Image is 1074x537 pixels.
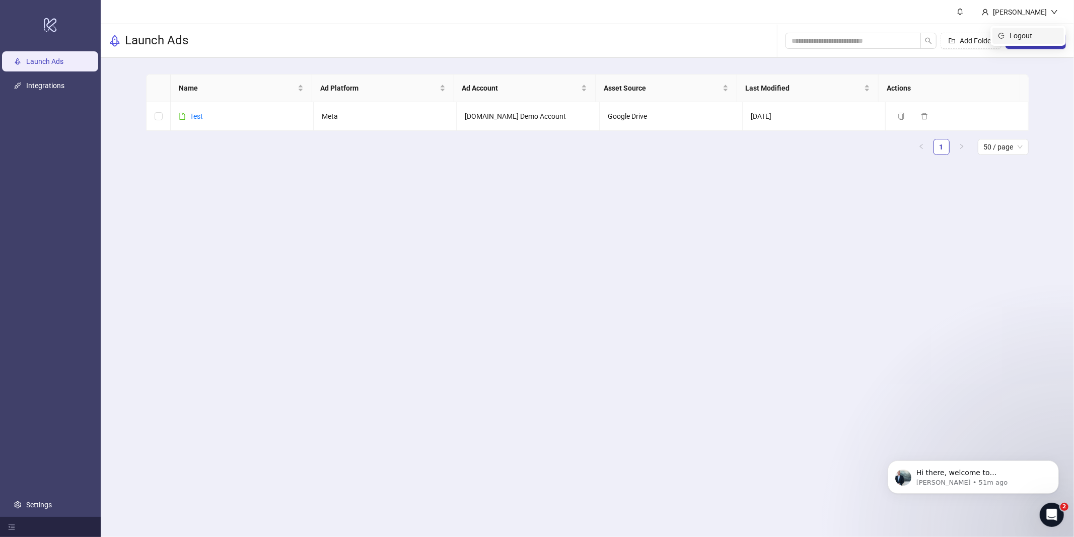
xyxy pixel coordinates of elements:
[600,102,743,131] td: Google Drive
[462,83,579,94] span: Ad Account
[596,74,737,102] th: Asset Source
[925,37,932,44] span: search
[109,35,121,47] span: rocket
[179,113,186,120] span: file
[454,74,596,102] th: Ad Account
[26,501,52,509] a: Settings
[457,102,600,131] td: [DOMAIN_NAME] Demo Account
[179,83,296,94] span: Name
[949,37,956,44] span: folder-add
[879,74,1020,102] th: Actions
[913,139,929,155] li: Previous Page
[982,9,989,16] span: user
[921,113,928,120] span: delete
[26,82,64,90] a: Integrations
[26,57,63,65] a: Launch Ads
[1040,503,1064,527] iframe: Intercom live chat
[913,139,929,155] button: left
[737,74,879,102] th: Last Modified
[873,439,1074,510] iframe: Intercom notifications message
[960,37,993,45] span: Add Folder
[898,113,905,120] span: copy
[934,139,949,155] a: 1
[998,33,1006,39] span: logout
[954,139,970,155] button: right
[312,74,454,102] th: Ad Platform
[957,8,964,15] span: bell
[989,7,1051,18] div: [PERSON_NAME]
[125,33,188,49] h3: Launch Ads
[1010,30,1058,41] span: Logout
[984,139,1023,155] span: 50 / page
[604,83,721,94] span: Asset Source
[745,83,862,94] span: Last Modified
[190,112,203,120] a: Test
[1051,9,1058,16] span: down
[314,102,457,131] td: Meta
[954,139,970,155] li: Next Page
[8,523,15,530] span: menu-fold
[941,33,1001,49] button: Add Folder
[959,143,965,149] span: right
[171,74,312,102] th: Name
[320,83,437,94] span: Ad Platform
[743,102,886,131] td: [DATE]
[918,143,924,149] span: left
[978,139,1029,155] div: Page Size
[1060,503,1068,511] span: 2
[934,139,950,155] li: 1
